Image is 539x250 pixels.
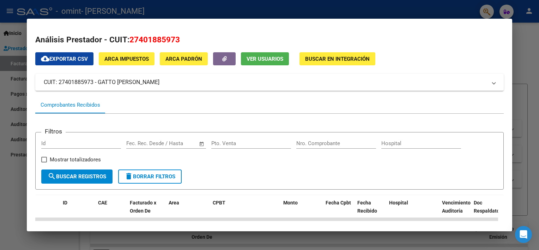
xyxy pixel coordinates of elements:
span: ARCA Padrón [165,56,202,62]
button: Exportar CSV [35,52,93,65]
span: Fecha Cpbt [326,200,351,206]
datatable-header-cell: ID [60,195,95,226]
datatable-header-cell: Hospital [386,195,439,226]
span: Hospital [389,200,408,206]
button: ARCA Impuestos [99,52,155,65]
datatable-header-cell: Fecha Cpbt [323,195,355,226]
span: Monto [283,200,298,206]
span: Borrar Filtros [125,173,175,180]
mat-icon: delete [125,172,133,180]
span: Buscar Registros [48,173,106,180]
datatable-header-cell: Doc Respaldatoria [471,195,513,226]
span: Buscar en Integración [305,56,370,62]
datatable-header-cell: Monto [280,195,323,226]
span: ID [63,200,67,206]
datatable-header-cell: Area [166,195,210,226]
span: Exportar CSV [41,56,88,62]
span: Mostrar totalizadores [50,155,101,164]
button: Borrar Filtros [118,169,182,184]
span: Vencimiento Auditoría [442,200,471,214]
span: Fecha Recibido [357,200,377,214]
mat-panel-title: CUIT: 27401885973 - GATTO [PERSON_NAME] [44,78,486,87]
mat-icon: search [48,172,56,180]
div: Comprobantes Recibidos [41,101,100,109]
mat-icon: cloud_download [41,54,49,63]
span: Area [169,200,179,206]
datatable-header-cell: CAE [95,195,127,226]
span: CPBT [213,200,225,206]
span: Ver Usuarios [247,56,283,62]
span: Facturado x Orden De [130,200,156,214]
h3: Filtros [41,127,66,136]
datatable-header-cell: Vencimiento Auditoría [439,195,471,226]
span: ARCA Impuestos [104,56,149,62]
datatable-header-cell: CPBT [210,195,280,226]
span: 27401885973 [129,35,180,44]
input: Fecha fin [161,140,195,147]
button: Buscar en Integración [299,52,375,65]
button: Buscar Registros [41,169,113,184]
span: Doc Respaldatoria [474,200,505,214]
button: Open calendar [198,140,206,148]
mat-expansion-panel-header: CUIT: 27401885973 - GATTO [PERSON_NAME] [35,74,503,91]
datatable-header-cell: Facturado x Orden De [127,195,166,226]
button: ARCA Padrón [160,52,208,65]
div: Open Intercom Messenger [515,226,532,243]
h2: Análisis Prestador - CUIT: [35,34,503,46]
input: Fecha inicio [126,140,155,147]
span: CAE [98,200,107,206]
datatable-header-cell: Fecha Recibido [355,195,386,226]
button: Ver Usuarios [241,52,289,65]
